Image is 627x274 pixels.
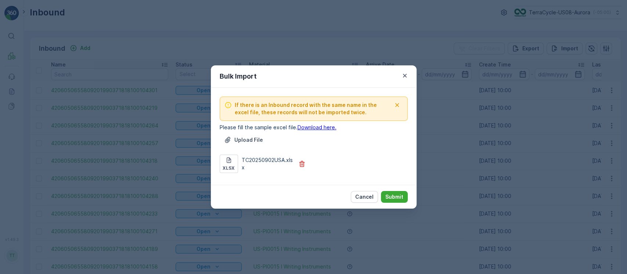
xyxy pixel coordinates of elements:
[220,134,267,146] button: Upload File
[235,101,391,116] span: If there is an Inbound record with the same name in the excel file, these records will not be imp...
[223,165,235,171] p: xlsx
[234,136,263,144] p: Upload File
[351,191,378,203] button: Cancel
[385,193,403,201] p: Submit
[220,71,257,82] p: Bulk Import
[298,124,336,130] a: Download here.
[242,156,294,171] p: TC20250902USA.xlsx
[355,193,374,201] p: Cancel
[220,124,408,131] p: Please fill the sample excel file.
[381,191,408,203] button: Submit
